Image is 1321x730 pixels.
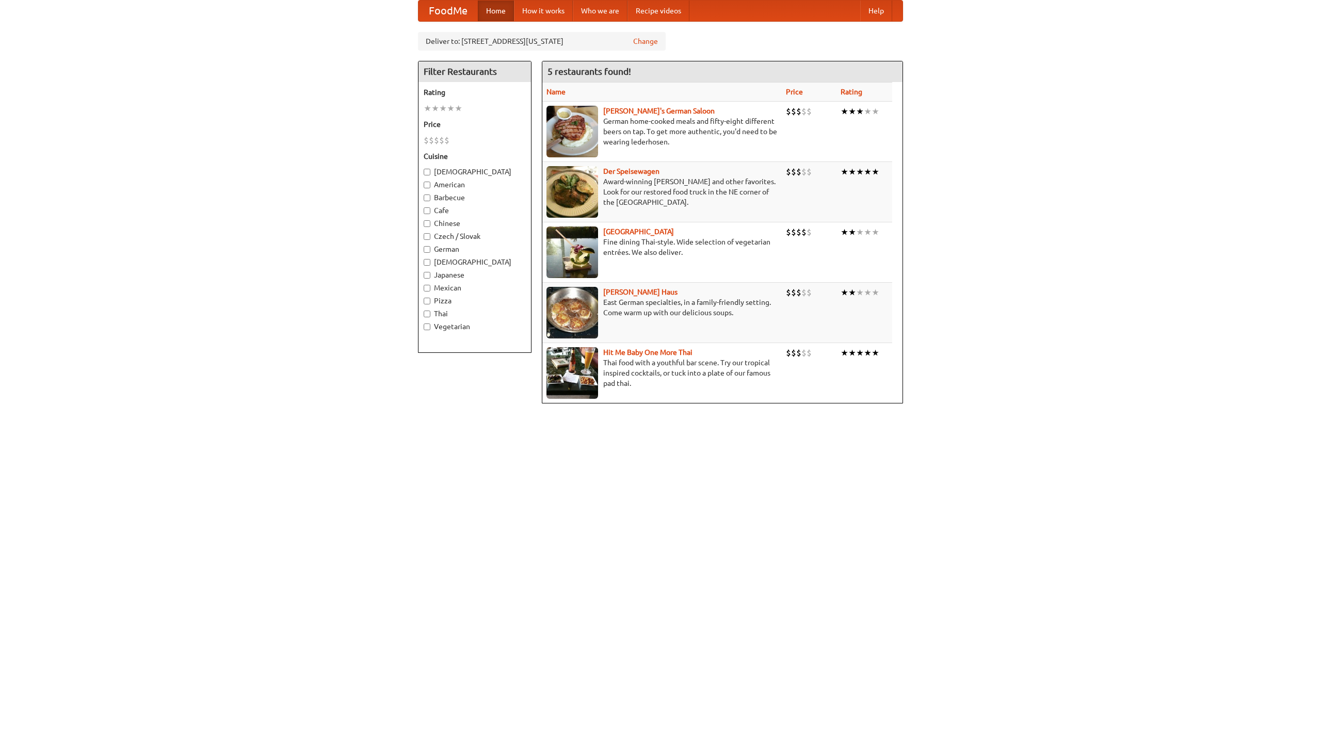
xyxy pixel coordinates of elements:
img: kohlhaus.jpg [546,287,598,338]
label: Czech / Slovak [424,231,526,241]
li: $ [786,347,791,359]
li: $ [807,226,812,238]
ng-pluralize: 5 restaurants found! [547,67,631,76]
li: $ [786,226,791,238]
a: Price [786,88,803,96]
a: [GEOGRAPHIC_DATA] [603,228,674,236]
li: $ [807,106,812,117]
input: Czech / Slovak [424,233,430,240]
h5: Price [424,119,526,129]
li: ★ [848,226,856,238]
li: ★ [841,287,848,298]
li: $ [791,166,796,177]
label: Chinese [424,218,526,229]
label: [DEMOGRAPHIC_DATA] [424,167,526,177]
img: esthers.jpg [546,106,598,157]
a: [PERSON_NAME]'s German Saloon [603,107,715,115]
li: $ [791,287,796,298]
li: $ [801,226,807,238]
a: [PERSON_NAME] Haus [603,288,678,296]
img: speisewagen.jpg [546,166,598,218]
li: $ [444,135,449,146]
input: American [424,182,430,188]
a: Hit Me Baby One More Thai [603,348,692,356]
input: Mexican [424,285,430,291]
li: ★ [864,287,872,298]
li: $ [424,135,429,146]
li: ★ [455,103,462,114]
li: $ [801,347,807,359]
li: $ [801,166,807,177]
li: ★ [864,106,872,117]
div: Deliver to: [STREET_ADDRESS][US_STATE] [418,32,666,51]
p: East German specialties, in a family-friendly setting. Come warm up with our delicious soups. [546,297,778,318]
p: Fine dining Thai-style. Wide selection of vegetarian entrées. We also deliver. [546,237,778,257]
li: ★ [848,106,856,117]
li: ★ [856,166,864,177]
p: German home-cooked meals and fifty-eight different beers on tap. To get more authentic, you'd nee... [546,116,778,147]
input: Pizza [424,298,430,304]
a: Rating [841,88,862,96]
li: $ [791,347,796,359]
label: Cafe [424,205,526,216]
li: $ [429,135,434,146]
li: ★ [856,106,864,117]
img: satay.jpg [546,226,598,278]
li: ★ [872,226,879,238]
label: Mexican [424,283,526,293]
li: ★ [864,347,872,359]
li: ★ [439,103,447,114]
li: ★ [841,166,848,177]
li: $ [807,166,812,177]
h5: Rating [424,87,526,98]
li: ★ [872,166,879,177]
input: Vegetarian [424,323,430,330]
input: [DEMOGRAPHIC_DATA] [424,169,430,175]
li: $ [786,287,791,298]
a: Home [478,1,514,21]
label: Vegetarian [424,321,526,332]
li: ★ [872,287,879,298]
li: $ [434,135,439,146]
li: $ [796,287,801,298]
label: Japanese [424,270,526,280]
input: Barbecue [424,194,430,201]
li: $ [791,226,796,238]
input: Chinese [424,220,430,227]
li: $ [807,287,812,298]
label: Pizza [424,296,526,306]
li: $ [439,135,444,146]
li: $ [786,106,791,117]
label: American [424,180,526,190]
label: German [424,244,526,254]
li: ★ [872,347,879,359]
a: How it works [514,1,573,21]
li: $ [796,166,801,177]
li: ★ [424,103,431,114]
img: babythai.jpg [546,347,598,399]
h4: Filter Restaurants [418,61,531,82]
label: Thai [424,309,526,319]
li: ★ [864,226,872,238]
li: ★ [856,347,864,359]
a: FoodMe [418,1,478,21]
li: ★ [841,347,848,359]
li: $ [796,226,801,238]
li: $ [807,347,812,359]
li: ★ [841,106,848,117]
a: Der Speisewagen [603,167,659,175]
li: ★ [864,166,872,177]
input: Cafe [424,207,430,214]
li: ★ [848,166,856,177]
li: $ [801,106,807,117]
li: ★ [848,347,856,359]
a: Recipe videos [627,1,689,21]
p: Thai food with a youthful bar scene. Try our tropical inspired cocktails, or tuck into a plate of... [546,358,778,388]
label: [DEMOGRAPHIC_DATA] [424,257,526,267]
li: ★ [848,287,856,298]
